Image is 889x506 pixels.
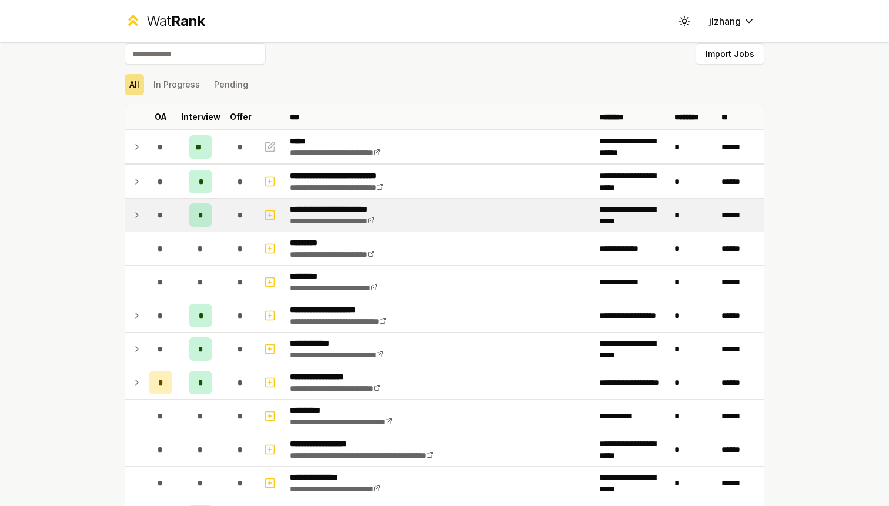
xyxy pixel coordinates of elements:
[149,74,205,95] button: In Progress
[125,74,144,95] button: All
[125,12,205,31] a: WatRank
[709,14,741,28] span: jlzhang
[209,74,253,95] button: Pending
[700,11,764,32] button: jlzhang
[181,111,220,123] p: Interview
[171,12,205,29] span: Rank
[146,12,205,31] div: Wat
[696,43,764,65] button: Import Jobs
[155,111,167,123] p: OA
[230,111,252,123] p: Offer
